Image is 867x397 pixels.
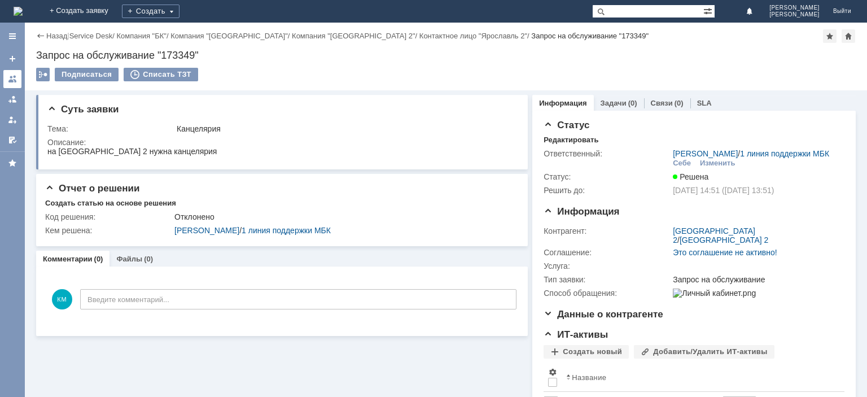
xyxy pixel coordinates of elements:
[544,206,619,217] span: Информация
[673,226,755,245] a: [GEOGRAPHIC_DATA] 2
[292,32,419,40] div: /
[14,7,23,16] a: Перейти на домашнюю страницу
[47,124,174,133] div: Тема:
[544,226,671,235] div: Контрагент:
[544,120,589,130] span: Статус
[548,368,557,377] span: Настройки
[675,99,684,107] div: (0)
[45,183,139,194] span: Отчет о решении
[769,5,820,11] span: [PERSON_NAME]
[673,149,738,158] a: [PERSON_NAME]
[673,248,777,257] a: Это соглашение не активно!
[673,172,708,181] span: Решена
[539,99,586,107] a: Информация
[419,32,527,40] a: Контактное лицо "Ярославль 2"
[3,111,21,129] a: Мои заявки
[673,149,829,158] div: /
[67,31,69,40] div: |
[94,255,103,263] div: (0)
[544,172,671,181] div: Статус:
[673,289,756,298] img: Личный кабинет.png
[562,363,835,392] th: Название
[601,99,627,107] a: Задачи
[170,32,292,40] div: /
[823,29,837,43] div: Добавить в избранное
[69,32,113,40] a: Service Desk
[45,212,172,221] div: Код решения:
[174,212,512,221] div: Отклонено
[242,226,331,235] a: 1 линия поддержки МБК
[673,186,774,195] span: [DATE] 14:51 ([DATE] 13:51)
[52,289,72,309] span: КМ
[544,186,671,195] div: Решить до:
[3,131,21,149] a: Мои согласования
[174,226,512,235] div: /
[572,373,606,382] div: Название
[544,329,608,340] span: ИТ-активы
[43,255,93,263] a: Комментарии
[122,5,179,18] div: Создать
[673,159,691,168] div: Себе
[544,261,671,271] div: Услуга:
[544,275,671,284] div: Тип заявки:
[45,226,172,235] div: Кем решена:
[47,138,514,147] div: Описание:
[3,90,21,108] a: Заявки в моей ответственности
[177,124,512,133] div: Канцелярия
[36,50,856,61] div: Запрос на обслуживание "173349"
[544,136,598,145] div: Редактировать
[544,149,671,158] div: Ответственный:
[47,104,119,115] span: Суть заявки
[531,32,649,40] div: Запрос на обслуживание "173349"
[628,99,637,107] div: (0)
[697,99,712,107] a: SLA
[703,5,715,16] span: Расширенный поиск
[14,7,23,16] img: logo
[46,32,67,40] a: Назад
[419,32,532,40] div: /
[680,235,768,245] a: [GEOGRAPHIC_DATA] 2
[292,32,415,40] a: Компания "[GEOGRAPHIC_DATA] 2"
[3,50,21,68] a: Создать заявку
[144,255,153,263] div: (0)
[544,289,671,298] div: Способ обращения:
[116,255,142,263] a: Файлы
[740,149,829,158] a: 1 линия поддержки МБК
[36,68,50,81] div: Работа с массовостью
[170,32,288,40] a: Компания "[GEOGRAPHIC_DATA]"
[116,32,170,40] div: /
[69,32,117,40] div: /
[3,70,21,88] a: Заявки на командах
[116,32,166,40] a: Компания "БК"
[651,99,673,107] a: Связи
[544,309,663,320] span: Данные о контрагенте
[700,159,735,168] div: Изменить
[174,226,239,235] a: [PERSON_NAME]
[673,275,839,284] div: Запрос на обслуживание
[769,11,820,18] span: [PERSON_NAME]
[544,248,671,257] div: Соглашение:
[842,29,855,43] div: Сделать домашней страницей
[45,199,176,208] div: Создать статью на основе решения
[673,226,839,245] div: /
